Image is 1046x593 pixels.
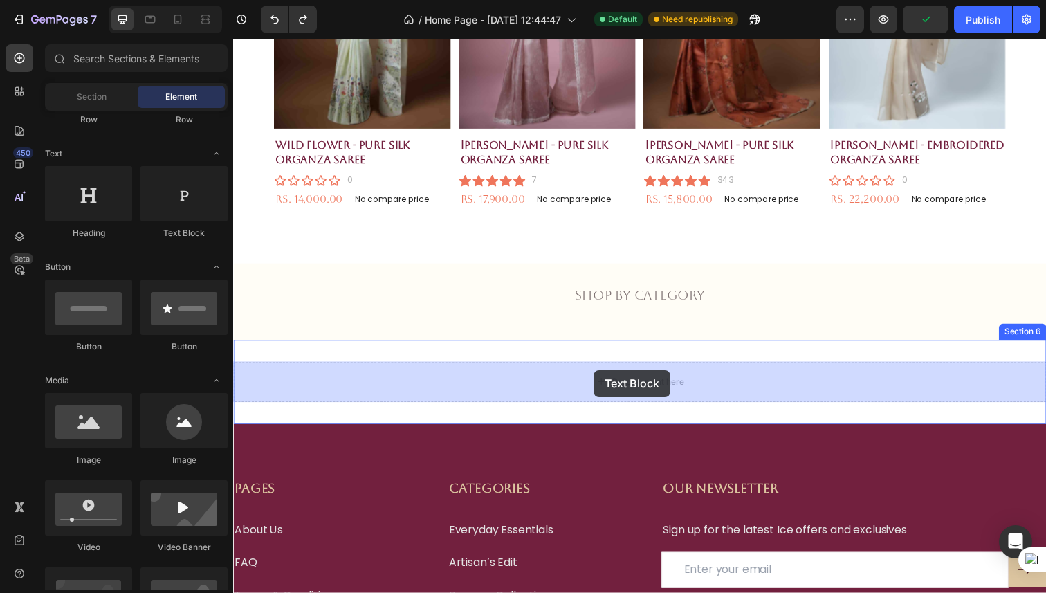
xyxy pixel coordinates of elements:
[140,454,228,466] div: Image
[13,147,33,158] div: 450
[261,6,317,33] div: Undo/Redo
[140,113,228,126] div: Row
[45,44,228,72] input: Search Sections & Elements
[6,6,103,33] button: 7
[45,340,132,353] div: Button
[419,12,422,27] span: /
[91,11,97,28] p: 7
[662,13,733,26] span: Need republishing
[140,340,228,353] div: Button
[45,227,132,239] div: Heading
[45,261,71,273] span: Button
[954,6,1012,33] button: Publish
[45,374,69,387] span: Media
[45,147,62,160] span: Text
[966,12,1000,27] div: Publish
[140,541,228,554] div: Video Banner
[165,91,197,103] span: Element
[205,370,228,392] span: Toggle open
[608,13,637,26] span: Default
[45,541,132,554] div: Video
[205,256,228,278] span: Toggle open
[45,113,132,126] div: Row
[999,525,1032,558] div: Open Intercom Messenger
[205,143,228,165] span: Toggle open
[10,253,33,264] div: Beta
[45,454,132,466] div: Image
[425,12,561,27] span: Home Page - [DATE] 12:44:47
[140,227,228,239] div: Text Block
[77,91,107,103] span: Section
[233,39,1046,593] iframe: Design area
